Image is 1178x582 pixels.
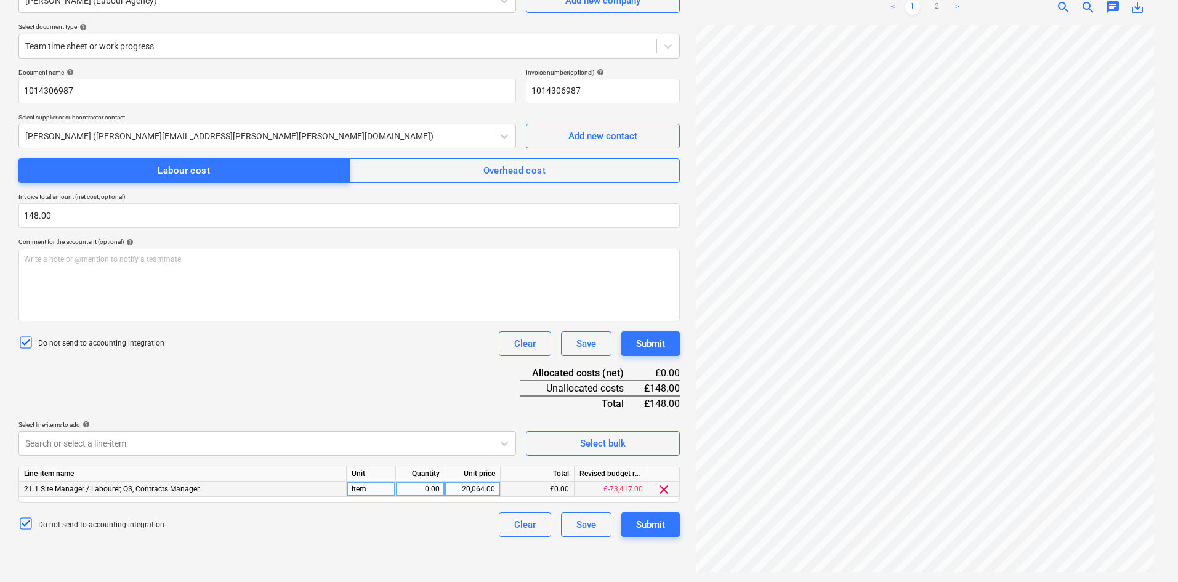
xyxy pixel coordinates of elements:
div: Select line-items to add [18,421,516,429]
button: Add new contact [526,124,680,148]
input: Invoice total amount (net cost, optional) [18,203,680,228]
button: Save [561,331,611,356]
div: Revised budget remaining [575,466,648,482]
div: 0.00 [401,482,440,497]
div: £148.00 [643,396,680,411]
div: Add new contact [568,128,637,144]
div: item [347,482,396,497]
div: £0.00 [501,482,575,497]
div: Allocated costs (net) [520,366,643,381]
span: help [80,421,90,428]
div: Save [576,517,596,533]
button: Labour cost [18,158,350,183]
span: 21.1 Site Manager / Labourer, QS, Contracts Manager [24,485,200,493]
div: Unit [347,466,396,482]
div: Submit [636,336,665,352]
div: Select bulk [580,435,626,451]
button: Overhead cost [349,158,680,183]
div: Overhead cost [483,163,546,179]
div: £0.00 [643,366,680,381]
span: clear [656,482,671,497]
div: Select document type [18,23,680,31]
button: Clear [499,331,551,356]
button: Submit [621,331,680,356]
button: Clear [499,512,551,537]
button: Save [561,512,611,537]
p: Select supplier or subcontractor contact [18,113,516,124]
div: Unit price [445,466,501,482]
button: Select bulk [526,431,680,456]
p: Invoice total amount (net cost, optional) [18,193,680,203]
div: £148.00 [643,381,680,396]
button: Submit [621,512,680,537]
div: Clear [514,517,536,533]
div: Clear [514,336,536,352]
div: Save [576,336,596,352]
input: Document name [18,79,516,103]
div: Document name [18,68,516,76]
div: Unallocated costs [520,381,643,396]
div: Labour cost [158,163,210,179]
div: Invoice number (optional) [526,68,680,76]
div: Line-item name [19,466,347,482]
div: Total [520,396,643,411]
span: help [594,68,604,76]
div: Comment for the accountant (optional) [18,238,680,246]
span: help [77,23,87,31]
span: help [64,68,74,76]
p: Do not send to accounting integration [38,338,164,349]
div: Quantity [396,466,445,482]
div: Total [501,466,575,482]
div: 20,064.00 [450,482,495,497]
div: £-73,417.00 [575,482,648,497]
input: Invoice number [526,79,680,103]
p: Do not send to accounting integration [38,520,164,530]
div: Submit [636,517,665,533]
iframe: Chat Widget [1116,523,1178,582]
span: help [124,238,134,246]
